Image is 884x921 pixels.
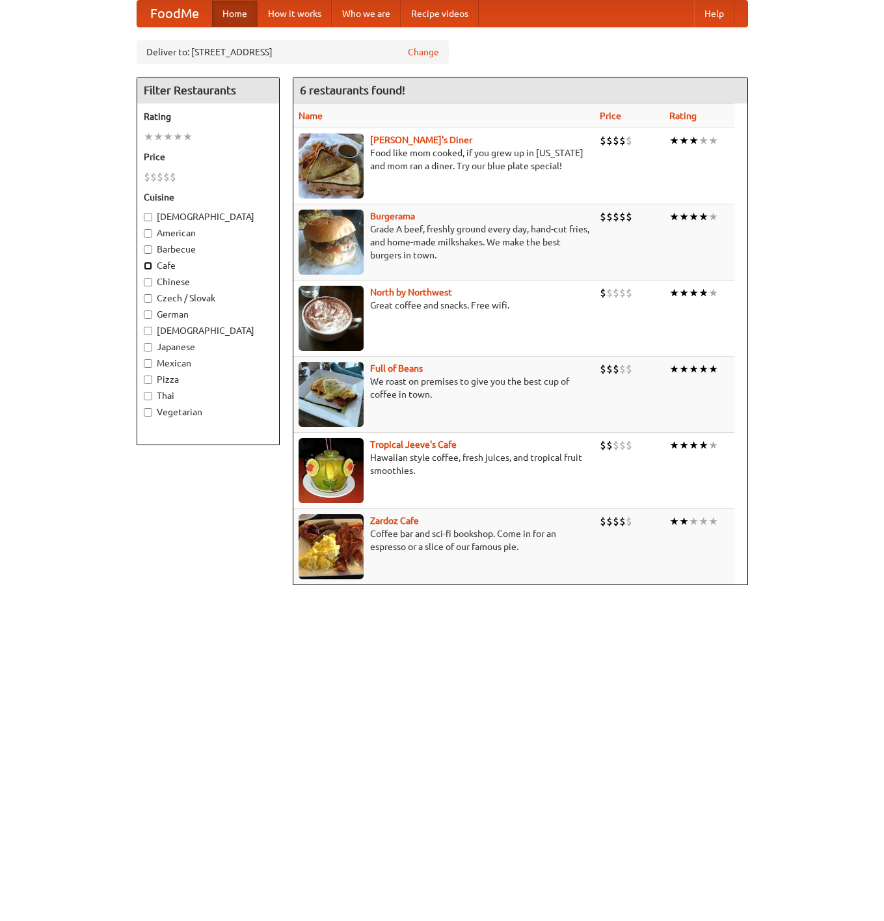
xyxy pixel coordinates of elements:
[150,170,157,184] li: $
[613,133,619,148] li: $
[370,439,457,450] a: Tropical Jeeve's Cafe
[408,46,439,59] a: Change
[606,286,613,300] li: $
[689,438,699,452] li: ★
[669,286,679,300] li: ★
[613,286,619,300] li: $
[144,262,152,270] input: Cafe
[144,210,273,223] label: [DEMOGRAPHIC_DATA]
[144,191,273,204] h5: Cuisine
[600,514,606,529] li: $
[144,392,152,400] input: Thai
[600,438,606,452] li: $
[600,210,606,224] li: $
[606,362,613,376] li: $
[606,438,613,452] li: $
[619,210,626,224] li: $
[370,135,472,145] b: [PERSON_NAME]'s Diner
[689,362,699,376] li: ★
[163,130,173,144] li: ★
[626,133,632,148] li: $
[299,286,364,351] img: north.jpg
[144,227,273,240] label: American
[299,133,364,199] img: sallys.jpg
[699,362,708,376] li: ★
[144,340,273,353] label: Japanese
[699,514,708,529] li: ★
[669,438,679,452] li: ★
[708,210,718,224] li: ★
[669,111,697,121] a: Rating
[144,327,152,335] input: [DEMOGRAPHIC_DATA]
[299,451,589,477] p: Hawaiian style coffee, fresh juices, and tropical fruit smoothies.
[600,362,606,376] li: $
[170,170,176,184] li: $
[708,133,718,148] li: ★
[144,357,273,370] label: Mexican
[299,210,364,275] img: burgerama.jpg
[144,259,273,272] label: Cafe
[699,210,708,224] li: ★
[137,77,279,103] h4: Filter Restaurants
[154,130,163,144] li: ★
[144,292,273,305] label: Czech / Slovak
[299,375,589,401] p: We roast on premises to give you the best cup of coffee in town.
[144,308,273,321] label: German
[144,275,273,288] label: Chinese
[669,514,679,529] li: ★
[401,1,479,27] a: Recipe videos
[708,286,718,300] li: ★
[370,287,452,297] b: North by Northwest
[679,133,689,148] li: ★
[699,438,708,452] li: ★
[669,210,679,224] li: ★
[144,170,150,184] li: $
[600,286,606,300] li: $
[299,299,589,312] p: Great coffee and snacks. Free wifi.
[613,438,619,452] li: $
[613,210,619,224] li: $
[626,438,632,452] li: $
[183,130,193,144] li: ★
[258,1,332,27] a: How it works
[626,210,632,224] li: $
[144,406,273,419] label: Vegetarian
[606,210,613,224] li: $
[669,133,679,148] li: ★
[689,286,699,300] li: ★
[144,278,152,286] input: Chinese
[157,170,163,184] li: $
[370,211,415,221] b: Burgerama
[619,438,626,452] li: $
[626,286,632,300] li: $
[619,133,626,148] li: $
[370,515,419,526] b: Zardoz Cafe
[137,1,212,27] a: FoodMe
[689,210,699,224] li: ★
[679,438,689,452] li: ★
[708,438,718,452] li: ★
[144,359,152,368] input: Mexican
[669,362,679,376] li: ★
[626,362,632,376] li: $
[619,286,626,300] li: $
[163,170,170,184] li: $
[299,362,364,427] img: beans.jpg
[144,389,273,402] label: Thai
[613,514,619,529] li: $
[332,1,401,27] a: Who we are
[619,514,626,529] li: $
[144,243,273,256] label: Barbecue
[144,229,152,238] input: American
[600,111,621,121] a: Price
[144,310,152,319] input: German
[626,514,632,529] li: $
[144,373,273,386] label: Pizza
[606,514,613,529] li: $
[299,223,589,262] p: Grade A beef, freshly ground every day, hand-cut fries, and home-made milkshakes. We make the bes...
[600,133,606,148] li: $
[679,362,689,376] li: ★
[144,343,152,351] input: Japanese
[299,111,323,121] a: Name
[370,363,423,374] b: Full of Beans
